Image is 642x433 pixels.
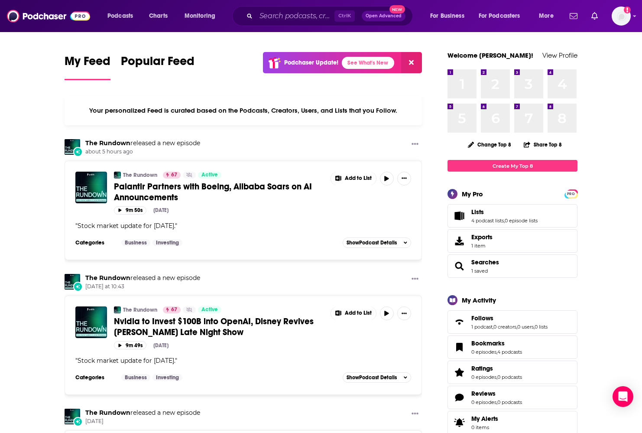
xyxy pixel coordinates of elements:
[497,399,522,405] a: 0 podcasts
[471,258,499,266] span: Searches
[114,172,121,179] img: The Rundown
[447,51,533,59] a: Welcome [PERSON_NAME]!
[424,9,475,23] button: open menu
[152,239,182,246] a: Investing
[114,181,312,203] span: Palantir Partners with Boeing, Alibaba Soars on AI Announcements
[345,175,372,182] span: Add to List
[497,374,522,380] a: 0 podcasts
[114,341,146,349] button: 9m 49s
[171,171,177,179] span: 67
[566,191,576,197] span: PRO
[471,349,496,355] a: 0 episodes
[451,341,468,353] a: Bookmarks
[149,10,168,22] span: Charts
[334,10,355,22] span: Ctrl K
[451,260,468,272] a: Searches
[389,5,405,13] span: New
[451,316,468,328] a: Follows
[75,306,107,338] img: Nvidia to Invest $100B into OpenAI, Disney Revives Jimmy Kimmel’s Late Night Show
[75,239,114,246] h3: Categories
[471,339,505,347] span: Bookmarks
[497,349,522,355] a: 4 podcasts
[201,171,218,179] span: Active
[535,324,548,330] a: 0 lists
[121,374,150,381] a: Business
[85,139,200,147] h3: released a new episode
[462,296,496,304] div: My Activity
[75,222,177,230] span: " "
[178,9,227,23] button: open menu
[107,10,133,22] span: Podcasts
[613,386,633,407] div: Open Intercom Messenger
[73,282,83,291] div: New Episode
[65,274,80,290] img: The Rundown
[121,54,195,74] span: Popular Feed
[85,139,130,147] a: The Rundown
[493,324,516,330] a: 0 creators
[430,10,464,22] span: For Business
[447,229,577,253] a: Exports
[201,306,218,314] span: Active
[123,306,157,313] a: The Rundown
[345,310,372,316] span: Add to List
[473,9,533,23] button: open menu
[471,233,493,241] span: Exports
[347,374,397,381] span: Show Podcast Details
[408,139,422,150] button: Show More Button
[256,9,334,23] input: Search podcasts, credits, & more...
[451,391,468,404] a: Reviews
[451,235,468,247] span: Exports
[539,10,554,22] span: More
[447,310,577,334] span: Follows
[85,409,200,417] h3: released a new episode
[331,306,376,320] button: Show More Button
[114,316,314,338] span: Nvidia to Invest $100B into OpenAI, Disney Revives [PERSON_NAME] Late Night Show
[471,314,493,322] span: Follows
[114,181,324,203] a: Palantir Partners with Boeing, Alibaba Soars on AI Announcements
[163,306,181,313] a: 67
[65,139,80,155] img: The Rundown
[65,409,80,424] img: The Rundown
[479,10,520,22] span: For Podcasters
[362,11,405,21] button: Open AdvancedNew
[7,8,90,24] img: Podchaser - Follow, Share and Rate Podcasts
[85,274,130,282] a: The Rundown
[397,306,411,320] button: Show More Button
[471,415,498,423] span: My Alerts
[121,54,195,80] a: Popular Feed
[198,172,221,179] a: Active
[198,306,221,313] a: Active
[612,7,631,26] button: Show profile menu
[517,324,534,330] a: 0 users
[171,306,177,314] span: 67
[75,357,177,365] span: " "
[471,243,493,249] span: 1 item
[471,365,522,372] a: Ratings
[471,374,496,380] a: 0 episodes
[588,9,601,23] a: Show notifications dropdown
[566,9,581,23] a: Show notifications dropdown
[85,409,130,417] a: The Rundown
[78,357,175,365] span: Stock market update for [DATE].
[114,306,121,313] img: The Rundown
[447,254,577,278] span: Searches
[471,339,522,347] a: Bookmarks
[504,218,505,224] span: ,
[447,386,577,409] span: Reviews
[447,335,577,359] span: Bookmarks
[523,136,562,153] button: Share Top 8
[342,57,394,69] a: See What's New
[505,218,538,224] a: 0 episode lists
[65,54,110,80] a: My Feed
[471,424,498,430] span: 0 items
